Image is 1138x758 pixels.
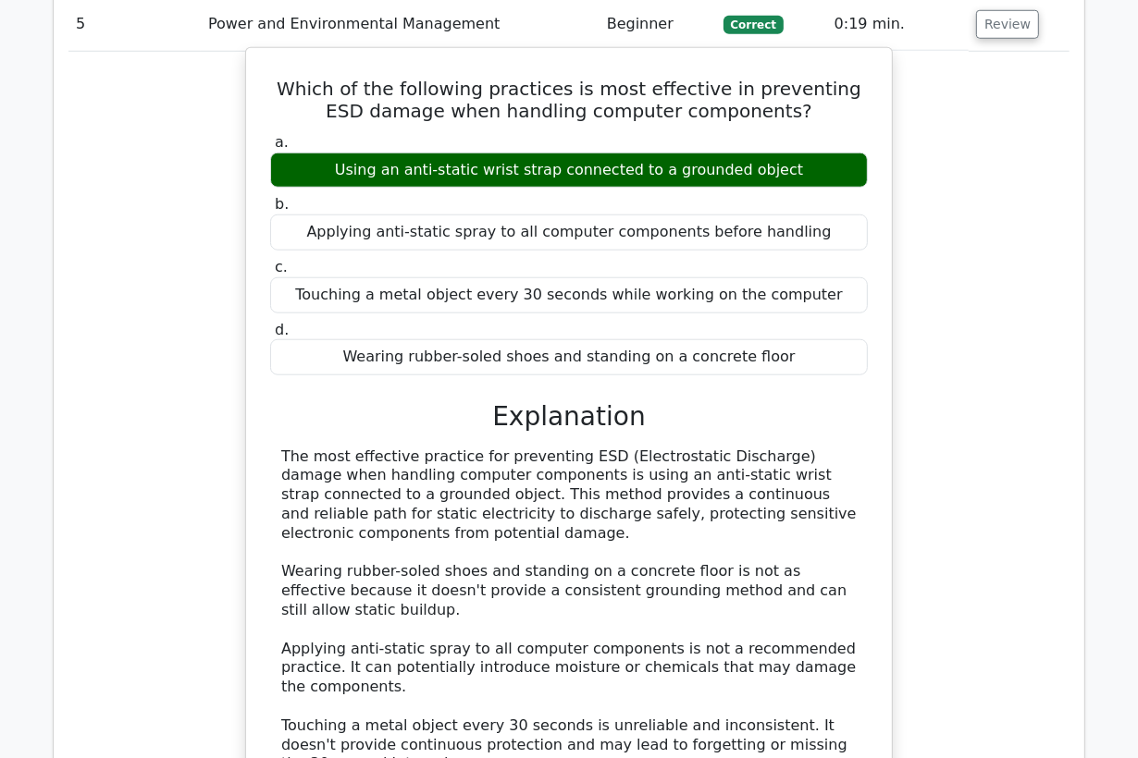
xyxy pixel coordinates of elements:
[270,277,868,313] div: Touching a metal object every 30 seconds while working on the computer
[724,16,784,34] span: Correct
[275,258,288,275] span: c.
[281,401,857,433] h3: Explanation
[270,153,868,189] div: Using an anti-static wrist strap connected to a grounded object
[275,195,289,213] span: b.
[268,78,870,122] h5: Which of the following practices is most effective in preventing ESD damage when handling compute...
[976,10,1039,39] button: Review
[270,214,868,251] div: Applying anti-static spray to all computer components before handling
[275,133,289,151] span: a.
[270,339,868,375] div: Wearing rubber-soled shoes and standing on a concrete floor
[275,321,289,338] span: d.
